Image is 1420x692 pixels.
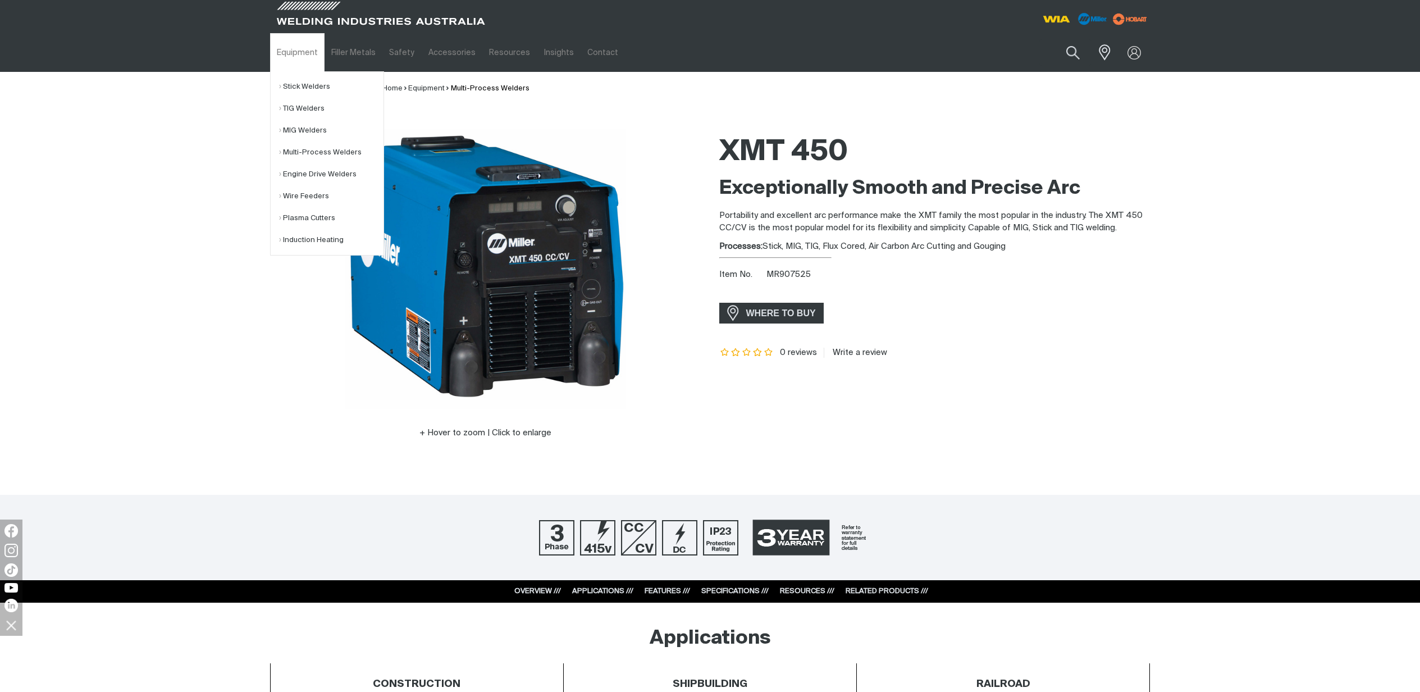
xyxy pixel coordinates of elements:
a: FEATURES /// [645,588,690,595]
a: 3 Year Warranty [744,515,881,561]
img: IP23 Protection Rating [703,520,738,556]
a: Home [382,85,403,92]
a: Safety [382,33,421,72]
span: Item No. [719,268,765,281]
h2: Applications [650,626,771,651]
img: Facebook [4,524,18,538]
img: 415V [580,520,615,556]
button: Search products [1054,39,1092,66]
a: Wire Feeders [279,185,383,207]
a: Write a review [824,348,887,358]
a: RESOURCES /// [780,588,834,595]
h1: XMT 450 [719,134,1150,171]
a: Multi-Process Welders [451,85,529,92]
a: Equipment [270,33,325,72]
a: Multi-Process Welders [279,142,383,163]
a: APPLICATIONS /// [572,588,633,595]
img: DC [662,520,697,556]
ul: Equipment Submenu [270,71,384,256]
nav: Main [270,33,930,72]
strong: Processes: [719,242,762,251]
a: OVERVIEW /// [514,588,561,595]
nav: Breadcrumb [382,83,529,94]
img: TikTok [4,563,18,577]
a: Insights [537,33,580,72]
a: Engine Drive Welders [279,163,383,185]
a: Contact [581,33,625,72]
h2: Exceptionally Smooth and Precise Arc [719,176,1150,201]
img: CC/CV [621,520,656,556]
span: Rating: {0} [719,349,774,357]
a: RELATED PRODUCTS /// [846,588,928,595]
span: WHERE TO BUY [739,304,823,322]
img: hide socials [2,616,21,635]
a: MIG Welders [279,120,383,142]
a: Resources [482,33,537,72]
input: Product name or item number... [1039,39,1092,66]
a: Plasma Cutters [279,207,383,229]
img: YouTube [4,583,18,593]
a: SPECIFICATIONS /// [701,588,769,595]
span: MR907525 [766,270,811,279]
img: miller [1109,11,1150,28]
h4: RAILROAD [976,678,1030,691]
a: Equipment [408,85,445,92]
a: WHERE TO BUY [719,303,824,324]
a: TIG Welders [279,98,383,120]
a: Accessories [422,33,482,72]
a: Induction Heating [279,229,383,251]
div: Stick, MIG, TIG, Flux Cored, Air Carbon Arc Cutting and Gouging [719,240,1150,253]
img: LinkedIn [4,599,18,612]
button: Hover to zoom | Click to enlarge [413,426,558,440]
h4: SHIPBUILDING [673,678,747,691]
img: XMT 450 [345,129,626,409]
a: Filler Metals [325,33,382,72]
img: Three Phase [539,520,574,556]
h4: CONSTRUCTION [373,678,460,691]
a: Stick Welders [279,76,383,98]
span: 0 reviews [780,348,817,357]
img: Instagram [4,544,18,557]
p: Portability and excellent arc performance make the XMT family the most popular in the industry. T... [719,210,1150,235]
